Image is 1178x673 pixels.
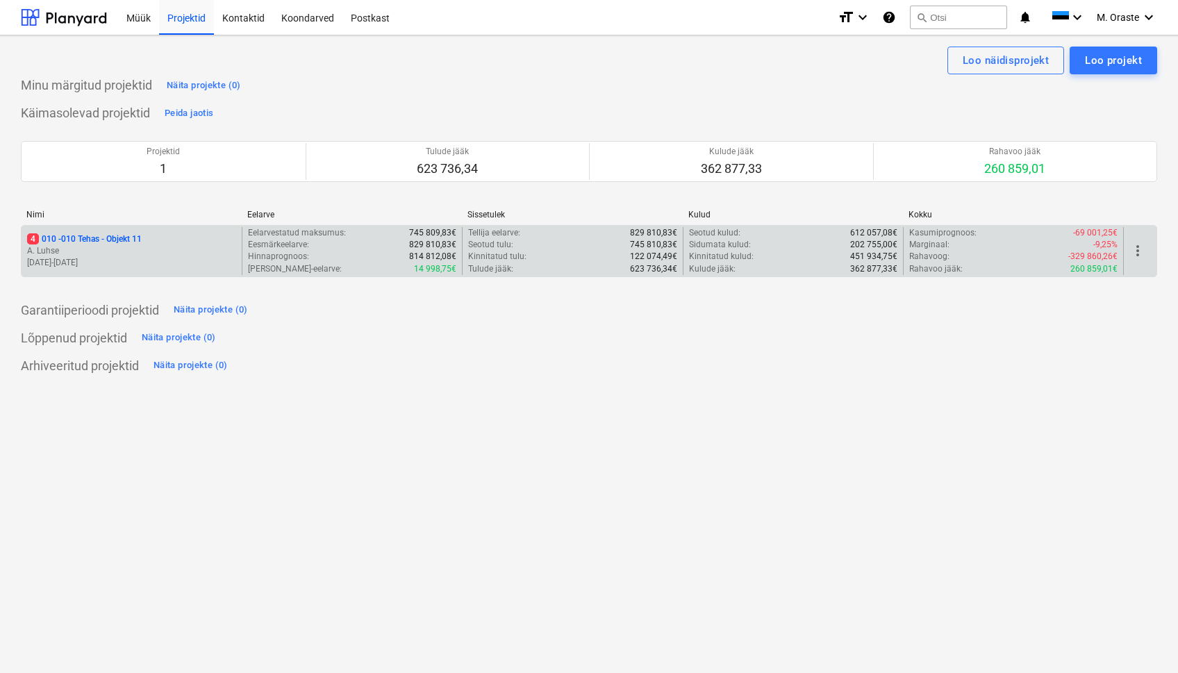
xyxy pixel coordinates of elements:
p: Rahavoog : [909,251,949,263]
div: 4010 -010 Tehas - Objekt 11A. Luhse[DATE]-[DATE] [27,233,236,269]
p: [DATE] - [DATE] [27,257,236,269]
p: 745 809,83€ [409,227,456,239]
p: Tellija eelarve : [468,227,520,239]
div: Loo projekt [1085,51,1142,69]
div: Loo näidisprojekt [963,51,1049,69]
p: 14 998,75€ [414,263,456,275]
p: Seotud kulud : [689,227,740,239]
p: 260 859,01€ [1070,263,1118,275]
p: -69 001,25€ [1073,227,1118,239]
div: Kokku [909,210,1118,219]
div: Näita projekte (0) [154,358,228,374]
span: search [916,12,927,23]
i: keyboard_arrow_down [1140,9,1157,26]
button: Otsi [910,6,1007,29]
p: 122 074,49€ [630,251,677,263]
p: 623 736,34 [417,160,478,177]
p: A. Luhse [27,245,236,257]
p: Kinnitatud tulu : [468,251,526,263]
p: -9,25% [1093,239,1118,251]
p: Marginaal : [909,239,949,251]
p: 623 736,34€ [630,263,677,275]
p: Eelarvestatud maksumus : [248,227,346,239]
p: 814 812,08€ [409,251,456,263]
p: Kulude jääk : [689,263,736,275]
button: Loo projekt [1070,47,1157,74]
i: keyboard_arrow_down [1069,9,1086,26]
p: Rahavoo jääk : [909,263,963,275]
p: Sidumata kulud : [689,239,751,251]
i: Abikeskus [882,9,896,26]
p: Arhiveeritud projektid [21,358,139,374]
p: Kinnitatud kulud : [689,251,754,263]
p: Seotud tulu : [468,239,513,251]
p: 202 755,00€ [850,239,897,251]
div: Nimi [26,210,236,219]
p: Rahavoo jääk [984,146,1045,158]
div: Peida jaotis [165,106,213,122]
p: 362 877,33€ [850,263,897,275]
p: Hinnaprognoos : [248,251,309,263]
button: Peida jaotis [161,102,217,124]
p: -329 860,26€ [1068,251,1118,263]
p: Minu märgitud projektid [21,77,152,94]
p: 1 [147,160,180,177]
i: keyboard_arrow_down [854,9,871,26]
p: 745 810,83€ [630,239,677,251]
p: Tulude jääk : [468,263,513,275]
div: Kulud [688,210,898,219]
span: more_vert [1129,242,1146,259]
button: Näita projekte (0) [150,355,231,377]
p: [PERSON_NAME]-eelarve : [248,263,342,275]
p: 829 810,83€ [630,227,677,239]
button: Loo näidisprojekt [947,47,1064,74]
p: Kulude jääk [701,146,762,158]
p: Käimasolevad projektid [21,105,150,122]
div: Eelarve [247,210,457,219]
button: Näita projekte (0) [170,299,251,322]
p: Eesmärkeelarve : [248,239,309,251]
div: Näita projekte (0) [174,302,248,318]
span: 4 [27,233,39,244]
div: Näita projekte (0) [167,78,241,94]
p: 612 057,08€ [850,227,897,239]
p: 451 934,75€ [850,251,897,263]
p: 260 859,01 [984,160,1045,177]
div: Näita projekte (0) [142,330,216,346]
p: 829 810,83€ [409,239,456,251]
p: 010 - 010 Tehas - Objekt 11 [27,233,142,245]
button: Näita projekte (0) [163,74,244,97]
i: notifications [1018,9,1032,26]
p: Lõppenud projektid [21,330,127,347]
span: M. Oraste [1097,12,1139,23]
p: 362 877,33 [701,160,762,177]
div: Sissetulek [467,210,677,219]
p: Garantiiperioodi projektid [21,302,159,319]
p: Projektid [147,146,180,158]
p: Tulude jääk [417,146,478,158]
button: Näita projekte (0) [138,327,219,349]
p: Kasumiprognoos : [909,227,977,239]
i: format_size [838,9,854,26]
